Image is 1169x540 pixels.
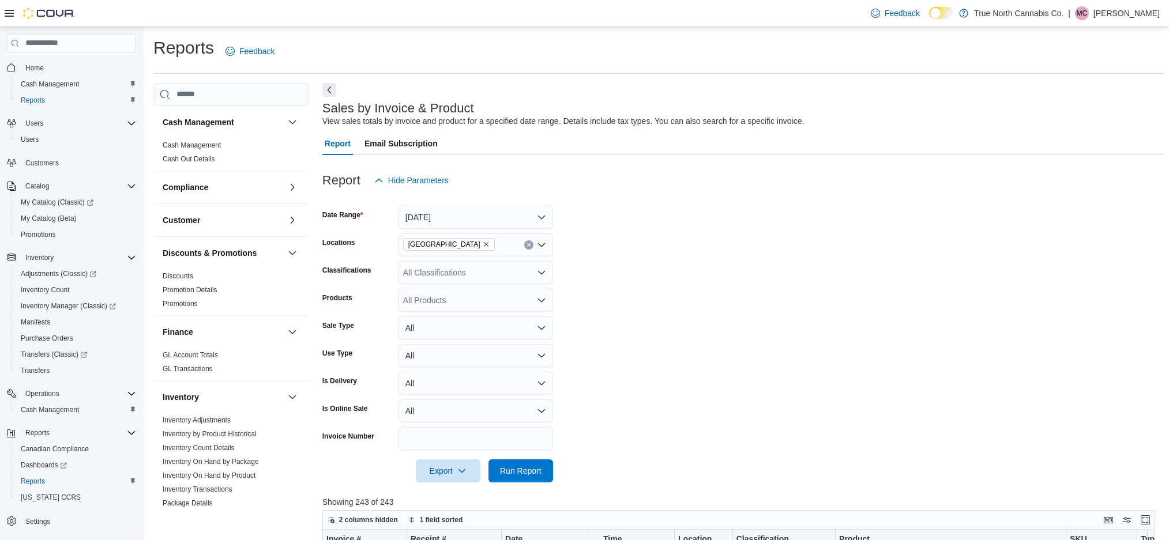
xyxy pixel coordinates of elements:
button: Cash Management [163,116,283,128]
span: Reports [25,428,50,437]
span: 2 columns hidden [339,515,398,524]
button: Inventory [21,251,58,265]
h1: Reports [153,36,214,59]
button: Cash Management [12,402,141,418]
a: Settings [21,515,55,528]
label: Locations [322,238,355,247]
span: Users [25,119,43,128]
button: Hide Parameters [370,169,453,192]
a: Users [16,133,43,146]
span: Cash Management [21,405,79,414]
span: Feedback [885,7,920,19]
span: Belleville [403,238,495,251]
button: Home [2,59,141,76]
a: GL Transactions [163,365,213,373]
a: Adjustments (Classic) [12,266,141,282]
a: Inventory On Hand by Product [163,471,255,479]
label: Date Range [322,210,363,220]
span: Home [25,63,44,73]
button: Open list of options [537,240,546,250]
a: Inventory On Hand by Package [163,458,259,466]
a: Transfers (Classic) [16,348,92,361]
button: Purchase Orders [12,330,141,346]
a: Transfers [16,364,54,377]
span: Inventory On Hand by Package [163,457,259,466]
button: Export [416,459,480,482]
button: Keyboard shortcuts [1102,513,1115,527]
span: Settings [21,513,136,528]
label: Is Delivery [322,376,357,386]
button: Open list of options [537,268,546,277]
span: Cash Management [16,77,136,91]
span: [US_STATE] CCRS [21,493,81,502]
span: Reports [16,474,136,488]
button: Manifests [12,314,141,330]
a: Adjustments (Classic) [16,267,101,281]
span: Manifests [16,315,136,329]
button: Reports [12,473,141,489]
label: Classifications [322,266,371,275]
span: Discounts [163,271,193,281]
button: Canadian Compliance [12,441,141,457]
span: Reports [16,93,136,107]
a: Customers [21,156,63,170]
a: Dashboards [12,457,141,473]
a: Home [21,61,48,75]
h3: Compliance [163,182,208,193]
h3: Discounts & Promotions [163,247,257,259]
span: Catalog [25,182,49,191]
span: Inventory Transactions [163,485,232,494]
a: Reports [16,474,50,488]
button: Remove Belleville from selection in this group [483,241,490,248]
button: Finance [163,326,283,338]
a: My Catalog (Beta) [16,212,81,225]
span: Inventory Count [16,283,136,297]
span: My Catalog (Classic) [16,195,136,209]
span: Purchase Orders [16,331,136,345]
button: Next [322,83,336,97]
input: Dark Mode [929,7,953,19]
a: Feedback [221,40,279,63]
button: Inventory [285,390,299,404]
span: Hide Parameters [388,175,449,186]
a: Inventory by Product Historical [163,430,257,438]
span: Promotions [16,228,136,241]
label: Is Online Sale [322,404,368,413]
a: Cash Out Details [163,155,215,163]
span: Cash Management [16,403,136,417]
img: Cova [23,7,75,19]
span: Adjustments (Classic) [16,267,136,281]
span: Promotions [163,299,198,308]
nav: Complex example [7,55,136,535]
button: Enter fullscreen [1138,513,1152,527]
button: Transfers [12,362,141,379]
span: MC [1077,6,1088,20]
span: Report [325,132,351,155]
button: Users [2,115,141,131]
button: My Catalog (Beta) [12,210,141,226]
span: Inventory Count [21,285,70,294]
span: Cash Management [21,80,79,89]
a: Manifests [16,315,55,329]
button: Inventory Count [12,282,141,298]
button: All [399,344,553,367]
p: Showing 243 of 243 [322,496,1163,508]
span: Settings [25,517,50,526]
span: Customers [25,158,59,168]
span: Inventory Manager (Classic) [21,301,116,311]
span: Cash Out Details [163,154,215,164]
label: Sale Type [322,321,354,330]
button: Clear input [524,240,533,250]
button: Inventory [163,391,283,403]
a: Inventory Count Details [163,444,235,452]
button: Compliance [285,180,299,194]
button: All [399,372,553,395]
span: Transfers (Classic) [21,350,87,359]
span: [GEOGRAPHIC_DATA] [408,239,480,250]
span: Reports [21,477,45,486]
button: Discounts & Promotions [285,246,299,260]
a: Reports [16,93,50,107]
div: Matthew Cross [1075,6,1089,20]
button: Operations [2,386,141,402]
button: Cash Management [12,76,141,92]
